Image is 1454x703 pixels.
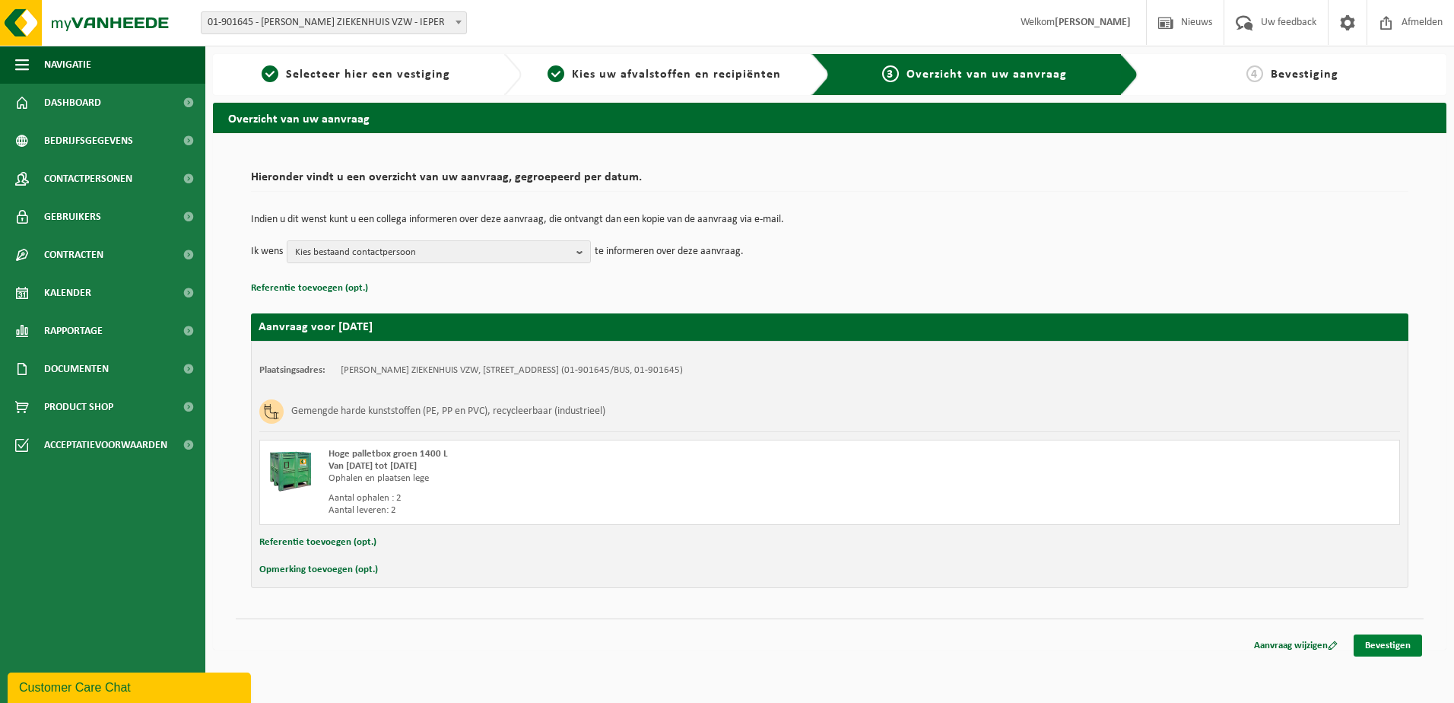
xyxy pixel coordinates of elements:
span: Contactpersonen [44,160,132,198]
span: Bevestiging [1271,68,1338,81]
iframe: chat widget [8,670,254,703]
img: PB-HB-1400-HPE-GN-01.png [268,448,313,494]
h2: Overzicht van uw aanvraag [213,103,1446,132]
a: 2Kies uw afvalstoffen en recipiënten [529,65,800,84]
span: 1 [262,65,278,82]
span: Kalender [44,274,91,312]
span: 2 [548,65,564,82]
span: Overzicht van uw aanvraag [906,68,1067,81]
p: Ik wens [251,240,283,263]
strong: Aanvraag voor [DATE] [259,321,373,333]
td: [PERSON_NAME] ZIEKENHUIS VZW, [STREET_ADDRESS] (01-901645/BUS, 01-901645) [341,364,683,377]
span: Product Shop [44,388,113,426]
div: Ophalen en plaatsen lege [329,472,890,485]
p: te informeren over deze aanvraag. [595,240,744,263]
span: Dashboard [44,84,101,122]
span: 01-901645 - JAN YPERMAN ZIEKENHUIS VZW - IEPER [201,11,467,34]
p: Indien u dit wenst kunt u een collega informeren over deze aanvraag, die ontvangt dan een kopie v... [251,215,1408,225]
span: Hoge palletbox groen 1400 L [329,449,448,459]
span: Bedrijfsgegevens [44,122,133,160]
span: Rapportage [44,312,103,350]
span: Contracten [44,236,103,274]
button: Referentie toevoegen (opt.) [259,533,376,552]
span: Selecteer hier een vestiging [286,68,450,81]
h2: Hieronder vindt u een overzicht van uw aanvraag, gegroepeerd per datum. [251,171,1408,192]
span: Kies uw afvalstoffen en recipiënten [572,68,781,81]
span: Gebruikers [44,198,101,236]
div: Aantal ophalen : 2 [329,492,890,504]
strong: Van [DATE] tot [DATE] [329,461,417,471]
span: Documenten [44,350,109,388]
span: 4 [1246,65,1263,82]
h3: Gemengde harde kunststoffen (PE, PP en PVC), recycleerbaar (industrieel) [291,399,605,424]
span: 3 [882,65,899,82]
button: Opmerking toevoegen (opt.) [259,560,378,580]
strong: [PERSON_NAME] [1055,17,1131,28]
span: Acceptatievoorwaarden [44,426,167,464]
div: Aantal leveren: 2 [329,504,890,517]
strong: Plaatsingsadres: [259,365,325,375]
a: Bevestigen [1354,635,1422,657]
span: 01-901645 - JAN YPERMAN ZIEKENHUIS VZW - IEPER [202,12,466,33]
span: Kies bestaand contactpersoon [295,241,570,264]
a: Aanvraag wijzigen [1243,635,1349,657]
span: Navigatie [44,46,91,84]
a: 1Selecteer hier een vestiging [221,65,491,84]
button: Referentie toevoegen (opt.) [251,278,368,298]
button: Kies bestaand contactpersoon [287,240,591,263]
